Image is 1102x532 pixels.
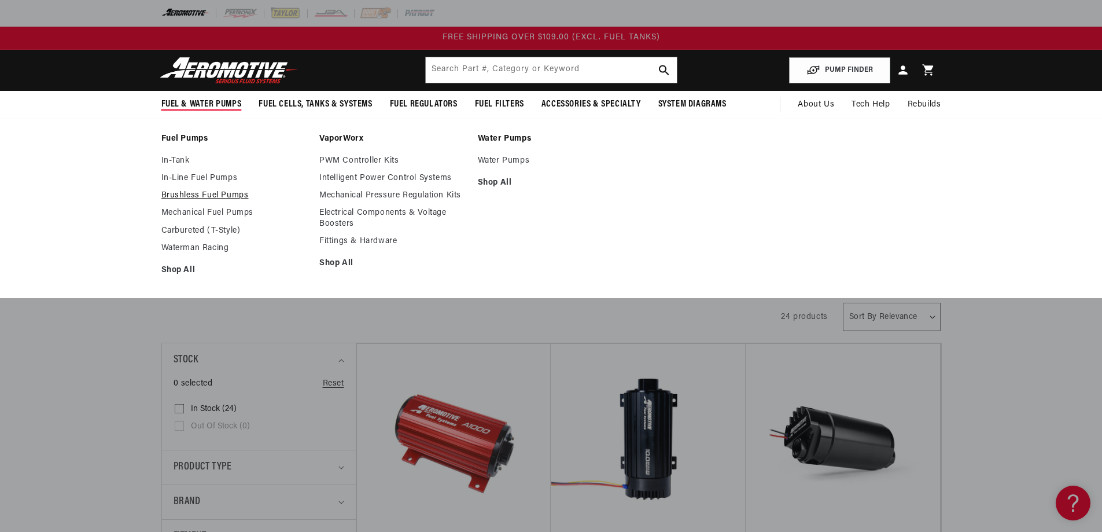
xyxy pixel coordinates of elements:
span: In stock (24) [191,404,237,414]
span: Rebuilds [908,98,941,111]
summary: Accessories & Specialty [533,91,650,118]
a: Intelligent Power Control Systems [319,173,466,184]
a: Shop All [478,178,625,188]
a: Mechanical Pressure Regulation Kits [319,190,466,201]
span: Fuel Filters [475,98,524,111]
a: In-Tank [161,156,308,166]
span: Fuel & Water Pumps [161,98,242,111]
a: Electrical Components & Voltage Boosters [319,208,466,229]
a: Fuel Pumps [161,134,308,144]
span: Stock [174,352,198,369]
summary: Stock (0 selected) [174,343,344,377]
span: Out of stock (0) [191,421,250,432]
span: Accessories & Specialty [541,98,641,111]
span: Fuel Regulators [390,98,458,111]
a: Fittings & Hardware [319,236,466,247]
summary: System Diagrams [650,91,735,118]
a: Carbureted (T-Style) [161,226,308,236]
a: Reset [323,377,344,390]
a: VaporWorx [319,134,466,144]
button: search button [651,57,677,83]
span: About Us [798,100,834,109]
a: Shop All [161,265,308,276]
input: Search by Part Number, Category or Keyword [426,57,677,83]
summary: Fuel Regulators [381,91,466,118]
summary: Product type (0 selected) [174,450,344,485]
a: Shop All [319,258,466,269]
span: Brand [174,494,201,511]
summary: Rebuilds [899,91,950,119]
a: PWM Controller Kits [319,156,466,166]
span: Product type [174,459,232,476]
span: 0 selected [174,377,213,390]
summary: Fuel Filters [466,91,533,118]
a: Water Pumps [478,134,625,144]
summary: Fuel & Water Pumps [153,91,250,118]
span: 24 products [781,313,828,321]
a: Brushless Fuel Pumps [161,190,308,201]
span: Fuel Cells, Tanks & Systems [259,98,372,111]
button: PUMP FINDER [789,57,890,83]
img: Aeromotive [157,57,301,84]
a: Water Pumps [478,156,625,166]
span: System Diagrams [658,98,727,111]
summary: Brand (0 selected) [174,485,344,519]
a: In-Line Fuel Pumps [161,173,308,184]
span: FREE SHIPPING OVER $109.00 (EXCL. FUEL TANKS) [443,33,660,42]
a: Mechanical Fuel Pumps [161,208,308,218]
summary: Fuel Cells, Tanks & Systems [250,91,381,118]
summary: Tech Help [843,91,898,119]
a: About Us [789,91,843,119]
a: Waterman Racing [161,243,308,254]
span: Tech Help [852,98,890,111]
